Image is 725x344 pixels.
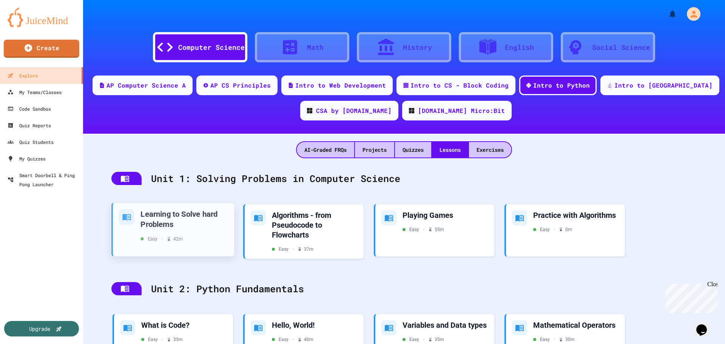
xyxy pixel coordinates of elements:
[8,137,54,147] div: Quiz Students
[469,142,511,157] div: Exercises
[554,336,555,343] span: •
[307,42,324,52] div: Math
[554,226,555,233] span: •
[295,81,386,90] div: Intro to Web Development
[292,246,294,253] span: •
[403,226,444,233] div: Easy 55 m
[8,8,76,27] img: logo-orange.svg
[3,3,52,48] div: Chat with us now!Close
[355,142,394,157] div: Projects
[316,106,392,115] div: CSA by [DOMAIN_NAME]
[533,226,572,233] div: Easy 0 m
[654,8,679,20] div: My Notifications
[410,81,509,90] div: Intro to CS - Block Coding
[403,210,488,220] div: Playing Games
[307,108,312,113] img: CODE_logo_RGB.png
[106,81,186,90] div: AP Computer Science A
[533,336,575,343] div: Easy 30 m
[423,226,424,233] span: •
[178,42,245,52] div: Computer Science
[104,164,704,193] div: Unit 1: Solving Problems in Computer Science
[533,210,619,220] div: Practice with Algorithms
[662,281,717,313] iframe: chat widget
[418,106,505,115] div: [DOMAIN_NAME] Micro:Bit
[210,81,271,90] div: AP CS Principles
[272,246,313,253] div: Easy 37 m
[395,142,431,157] div: Quizzes
[8,121,51,130] div: Quiz Reports
[8,171,80,189] div: Smart Doorbell & Ping Pong Launcher
[423,336,424,343] span: •
[292,336,294,343] span: •
[8,154,46,163] div: My Quizzes
[29,325,50,333] div: Upgrade
[4,40,79,58] a: Create
[141,336,183,343] div: Easy 35 m
[141,320,227,330] div: What is Code?
[679,5,702,23] div: My Account
[8,71,38,80] div: Explore
[403,320,488,330] div: Variables and Data types
[592,42,650,52] div: Social Science
[140,235,183,242] div: Easy 42 m
[403,42,432,52] div: History
[161,235,163,242] span: •
[162,336,163,343] span: •
[432,142,468,157] div: Lessons
[533,81,590,90] div: Intro to Python
[614,81,713,90] div: Intro to [GEOGRAPHIC_DATA]
[8,88,62,97] div: My Teams/Classes
[533,320,619,330] div: Mathematical Operators
[272,210,358,240] div: Algorithms - from Pseudocode to Flowcharts
[409,108,414,113] img: CODE_logo_RGB.png
[505,42,534,52] div: English
[403,336,444,343] div: Easy 35 m
[272,336,313,343] div: Easy 40 m
[272,320,358,330] div: Hello, World!
[693,314,717,336] iframe: chat widget
[297,142,354,157] div: AI-Graded FRQs
[104,274,704,304] div: Unit 2: Python Fundamentals
[8,104,51,113] div: Code Sandbox
[140,209,228,229] div: Learning to Solve hard Problems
